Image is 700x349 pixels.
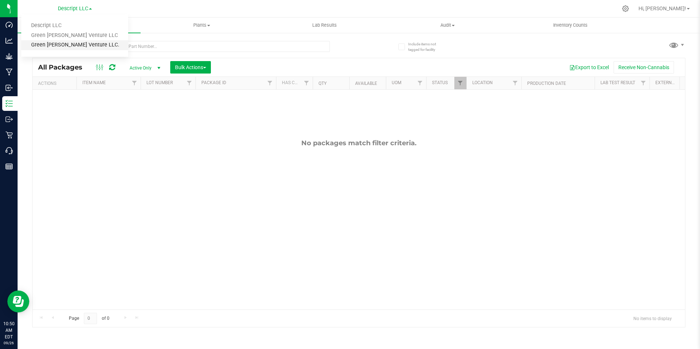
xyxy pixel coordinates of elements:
a: Filter [183,77,196,89]
a: Lot Number [146,80,173,85]
input: Search Package ID, Item Name, SKU, Lot or Part Number... [32,41,330,52]
a: Package ID [201,80,226,85]
div: Actions [38,81,74,86]
a: Filter [129,77,141,89]
span: Lab Results [302,22,347,29]
inline-svg: Manufacturing [5,68,13,76]
a: Inventory Counts [509,18,632,33]
button: Receive Non-Cannabis [614,61,674,74]
a: Filter [637,77,649,89]
p: 10:50 AM EDT [3,320,14,340]
inline-svg: Inventory [5,100,13,107]
inline-svg: Outbound [5,116,13,123]
a: Item Name [82,80,106,85]
button: Bulk Actions [170,61,211,74]
iframe: Resource center [7,290,29,312]
inline-svg: Retail [5,131,13,139]
a: Descript LLC [21,21,128,31]
span: Audit [387,22,509,29]
inline-svg: Reports [5,163,13,170]
a: Location [472,80,493,85]
a: Plants [141,18,264,33]
span: Descript LLC [58,5,88,12]
inline-svg: Call Center [5,147,13,154]
a: Qty [319,81,327,86]
span: No items to display [628,313,678,324]
inline-svg: Inbound [5,84,13,91]
p: 09/26 [3,340,14,346]
div: Manage settings [621,5,630,12]
a: UOM [392,80,401,85]
a: Filter [414,77,426,89]
span: Inventory [18,22,141,29]
span: Bulk Actions [175,64,206,70]
a: Available [355,81,377,86]
a: External/Internal [655,80,699,85]
inline-svg: Analytics [5,37,13,44]
span: All Packages [38,63,90,71]
a: Status [432,80,448,85]
th: Has COA [276,77,313,90]
span: Plants [141,22,263,29]
a: Filter [509,77,521,89]
a: Filter [454,77,466,89]
a: Audit [386,18,509,33]
a: Filter [678,77,690,89]
div: No packages match filter criteria. [33,139,685,147]
a: Filter [301,77,313,89]
span: Include items not tagged for facility [408,41,445,52]
a: Lab Test Result [600,80,635,85]
inline-svg: Grow [5,53,13,60]
span: Hi, [PERSON_NAME]! [638,5,686,11]
a: Inventory [18,18,141,33]
button: Export to Excel [565,61,614,74]
a: Lab Results [263,18,386,33]
inline-svg: Dashboard [5,21,13,29]
a: Production Date [527,81,566,86]
a: Green [PERSON_NAME] Venture LLC [21,31,128,41]
span: Inventory Counts [543,22,597,29]
span: Page of 0 [63,313,115,324]
a: Green [PERSON_NAME] Venture LLC. [21,40,128,50]
a: Filter [264,77,276,89]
